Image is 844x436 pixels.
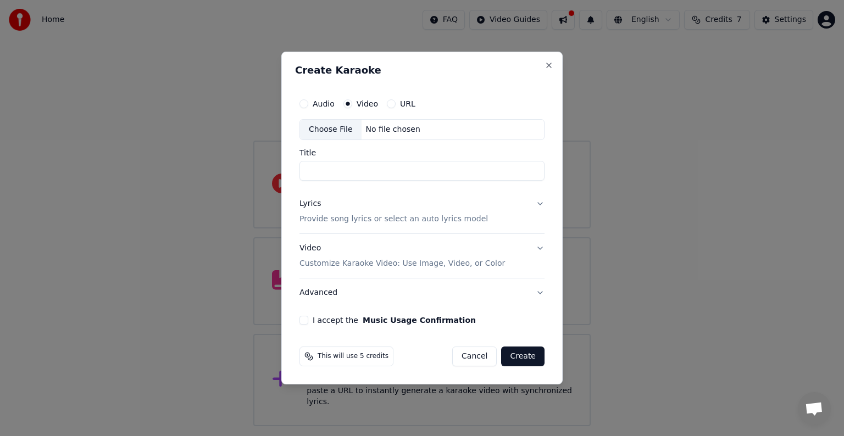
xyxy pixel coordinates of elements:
[362,124,425,135] div: No file chosen
[318,352,388,361] span: This will use 5 credits
[501,346,545,366] button: Create
[363,316,476,324] button: I accept the
[400,100,415,108] label: URL
[299,234,545,278] button: VideoCustomize Karaoke Video: Use Image, Video, or Color
[295,65,549,75] h2: Create Karaoke
[300,120,362,139] div: Choose File
[313,316,476,324] label: I accept the
[357,100,378,108] label: Video
[299,243,505,269] div: Video
[299,149,545,156] label: Title
[299,278,545,307] button: Advanced
[299,258,505,269] p: Customize Karaoke Video: Use Image, Video, or Color
[313,100,335,108] label: Audio
[452,346,497,366] button: Cancel
[299,214,488,225] p: Provide song lyrics or select an auto lyrics model
[299,189,545,233] button: LyricsProvide song lyrics or select an auto lyrics model
[299,198,321,209] div: Lyrics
